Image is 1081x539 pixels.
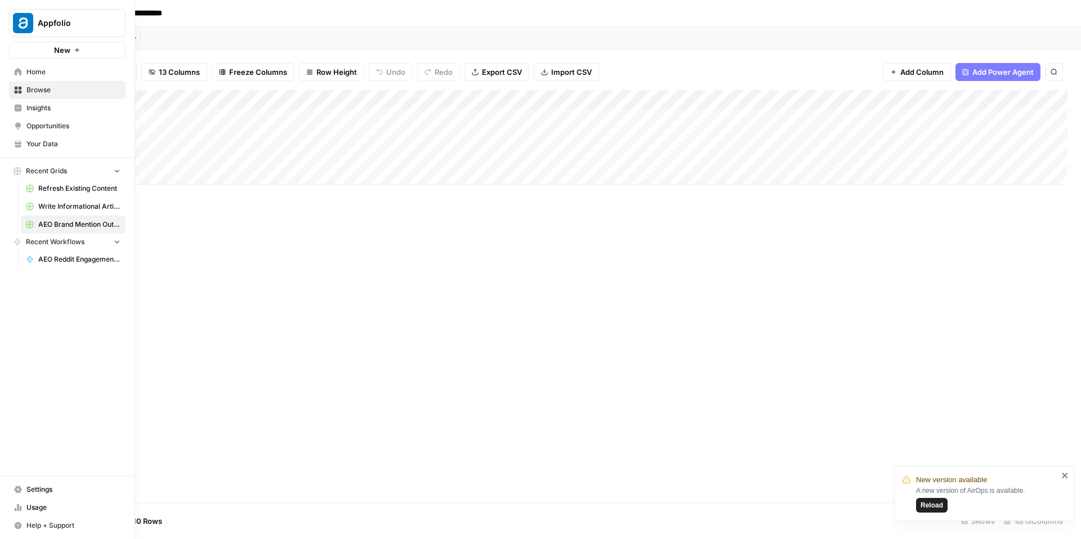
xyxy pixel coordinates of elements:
[955,63,1040,81] button: Add Power Agent
[26,484,120,495] span: Settings
[883,63,951,81] button: Add Column
[9,63,126,81] a: Home
[9,99,126,117] a: Insights
[921,500,943,510] span: Reload
[26,166,67,176] span: Recent Grids
[534,63,599,81] button: Import CSV
[21,179,126,197] a: Refresh Existing Content
[21,197,126,215] a: Write Informational Article
[972,66,1034,78] span: Add Power Agent
[482,66,522,78] span: Export CSV
[916,498,948,513] button: Reload
[9,163,126,179] button: Recent Grids
[26,520,120,531] span: Help + Support
[9,81,126,99] a: Browse
[1061,471,1069,480] button: close
[999,512,1067,530] div: 10/13 Columns
[212,63,294,81] button: Freeze Columns
[26,103,120,113] span: Insights
[141,63,207,81] button: 13 Columns
[26,139,120,149] span: Your Data
[38,17,106,29] span: Appfolio
[9,480,126,498] a: Settings
[900,66,944,78] span: Add Column
[957,512,999,530] div: 3 Rows
[26,85,120,95] span: Browse
[54,44,70,56] span: New
[26,502,120,513] span: Usage
[916,474,987,486] span: New version available
[38,201,120,212] span: Write Informational Article
[9,135,126,153] a: Your Data
[9,498,126,516] a: Usage
[9,516,126,534] button: Help + Support
[464,63,529,81] button: Export CSV
[316,66,357,78] span: Row Height
[386,66,405,78] span: Undo
[9,117,126,135] a: Opportunities
[435,66,453,78] span: Redo
[38,219,120,230] span: AEO Brand Mention Outreach
[26,121,120,131] span: Opportunities
[13,13,33,33] img: Appfolio Logo
[551,66,592,78] span: Import CSV
[229,66,287,78] span: Freeze Columns
[21,250,126,268] a: AEO Reddit Engagement - Fork
[369,63,413,81] button: Undo
[38,183,120,194] span: Refresh Existing Content
[117,515,162,527] span: Add 10 Rows
[9,42,126,59] button: New
[26,237,84,247] span: Recent Workflows
[299,63,364,81] button: Row Height
[9,9,126,37] button: Workspace: Appfolio
[417,63,460,81] button: Redo
[159,66,200,78] span: 13 Columns
[26,67,120,77] span: Home
[916,486,1058,513] div: A new version of AirOps is available.
[38,254,120,264] span: AEO Reddit Engagement - Fork
[9,233,126,250] button: Recent Workflows
[21,215,126,233] a: AEO Brand Mention Outreach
